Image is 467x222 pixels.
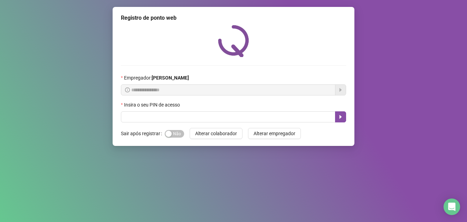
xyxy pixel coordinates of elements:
[444,198,460,215] div: Open Intercom Messenger
[218,25,249,57] img: QRPoint
[248,128,301,139] button: Alterar empregador
[125,87,130,92] span: info-circle
[124,74,189,82] span: Empregador :
[254,130,295,137] span: Alterar empregador
[121,101,184,109] label: Insira o seu PIN de acesso
[190,128,242,139] button: Alterar colaborador
[152,75,189,81] strong: [PERSON_NAME]
[121,128,165,139] label: Sair após registrar
[338,114,343,120] span: caret-right
[121,14,346,22] div: Registro de ponto web
[195,130,237,137] span: Alterar colaborador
